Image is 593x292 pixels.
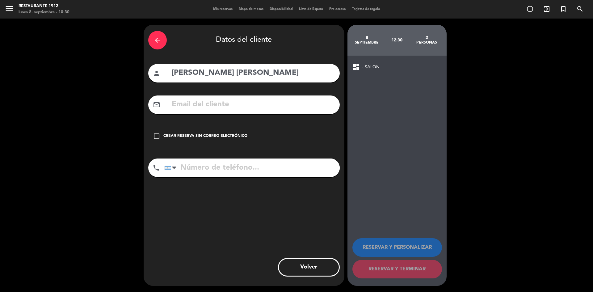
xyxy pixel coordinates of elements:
[153,101,160,108] i: mail_outline
[560,5,567,13] i: turned_in_not
[352,260,442,278] button: RESERVAR Y TERMINAR
[352,35,382,40] div: 8
[154,36,161,44] i: arrow_back
[352,63,360,71] span: dashboard
[326,7,349,11] span: Pre-acceso
[171,98,335,111] input: Email del cliente
[5,4,14,13] i: menu
[165,159,179,177] div: Argentina: +54
[278,258,340,277] button: Volver
[362,64,380,71] span: - SALON
[412,40,442,45] div: personas
[267,7,296,11] span: Disponibilidad
[5,4,14,15] button: menu
[382,29,412,51] div: 12:30
[352,238,442,257] button: RESERVAR Y PERSONALIZAR
[349,7,383,11] span: Tarjetas de regalo
[153,133,160,140] i: check_box_outline_blank
[153,164,160,171] i: phone
[296,7,326,11] span: Lista de Espera
[19,9,69,15] div: lunes 8. septiembre - 10:30
[19,3,69,9] div: Restaurante 1912
[153,70,160,77] i: person
[148,29,340,51] div: Datos del cliente
[352,40,382,45] div: septiembre
[164,159,340,177] input: Número de teléfono...
[412,35,442,40] div: 2
[576,5,584,13] i: search
[210,7,236,11] span: Mis reservas
[163,133,247,139] div: Crear reserva sin correo electrónico
[526,5,534,13] i: add_circle_outline
[171,67,335,79] input: Nombre del cliente
[236,7,267,11] span: Mapa de mesas
[543,5,550,13] i: exit_to_app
